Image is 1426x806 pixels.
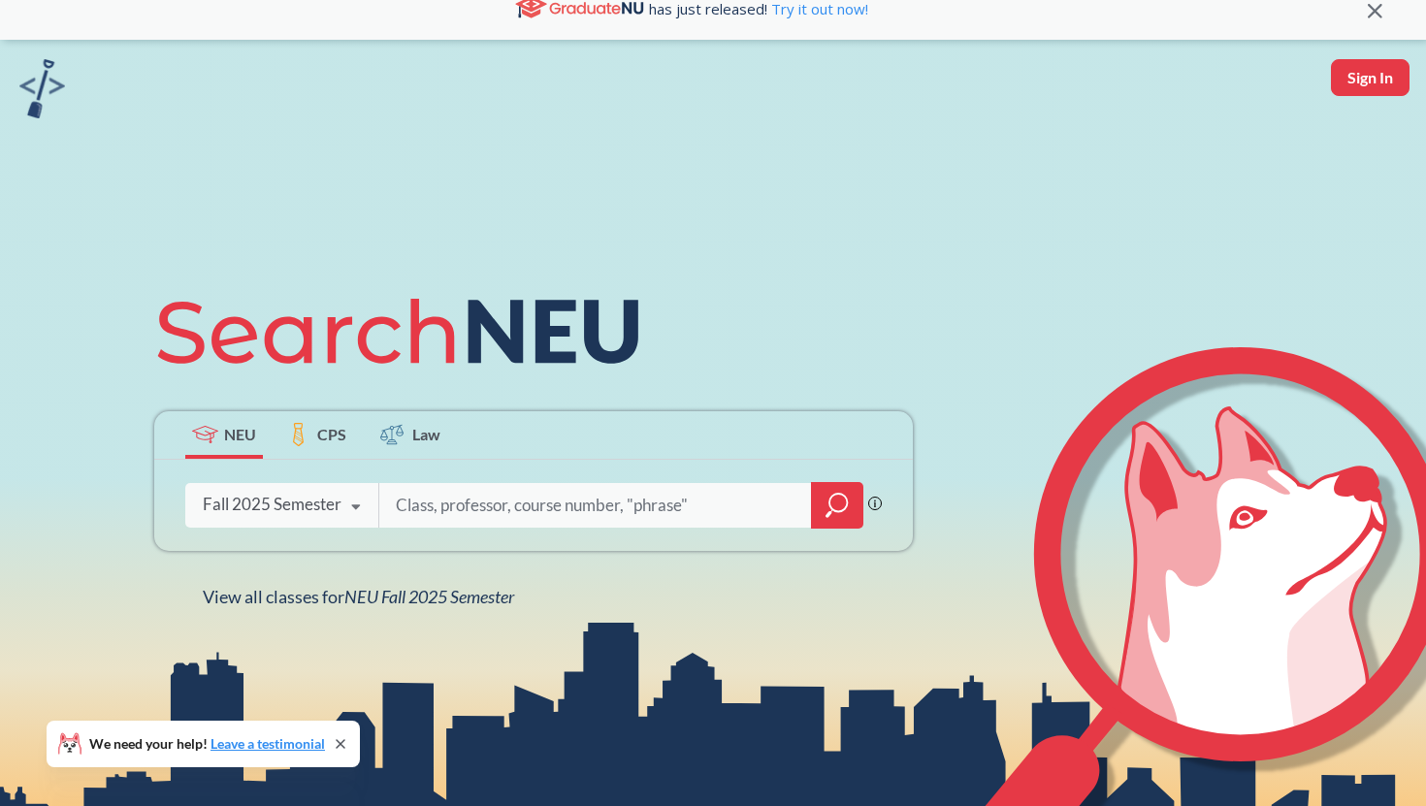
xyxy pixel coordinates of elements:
[19,59,65,124] a: sandbox logo
[211,735,325,752] a: Leave a testimonial
[203,586,514,607] span: View all classes for
[1331,59,1410,96] button: Sign In
[203,494,341,515] div: Fall 2025 Semester
[826,492,849,519] svg: magnifying glass
[811,482,863,529] div: magnifying glass
[19,59,65,118] img: sandbox logo
[89,737,325,751] span: We need your help!
[344,586,514,607] span: NEU Fall 2025 Semester
[317,423,346,445] span: CPS
[224,423,256,445] span: NEU
[412,423,440,445] span: Law
[394,485,797,526] input: Class, professor, course number, "phrase"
